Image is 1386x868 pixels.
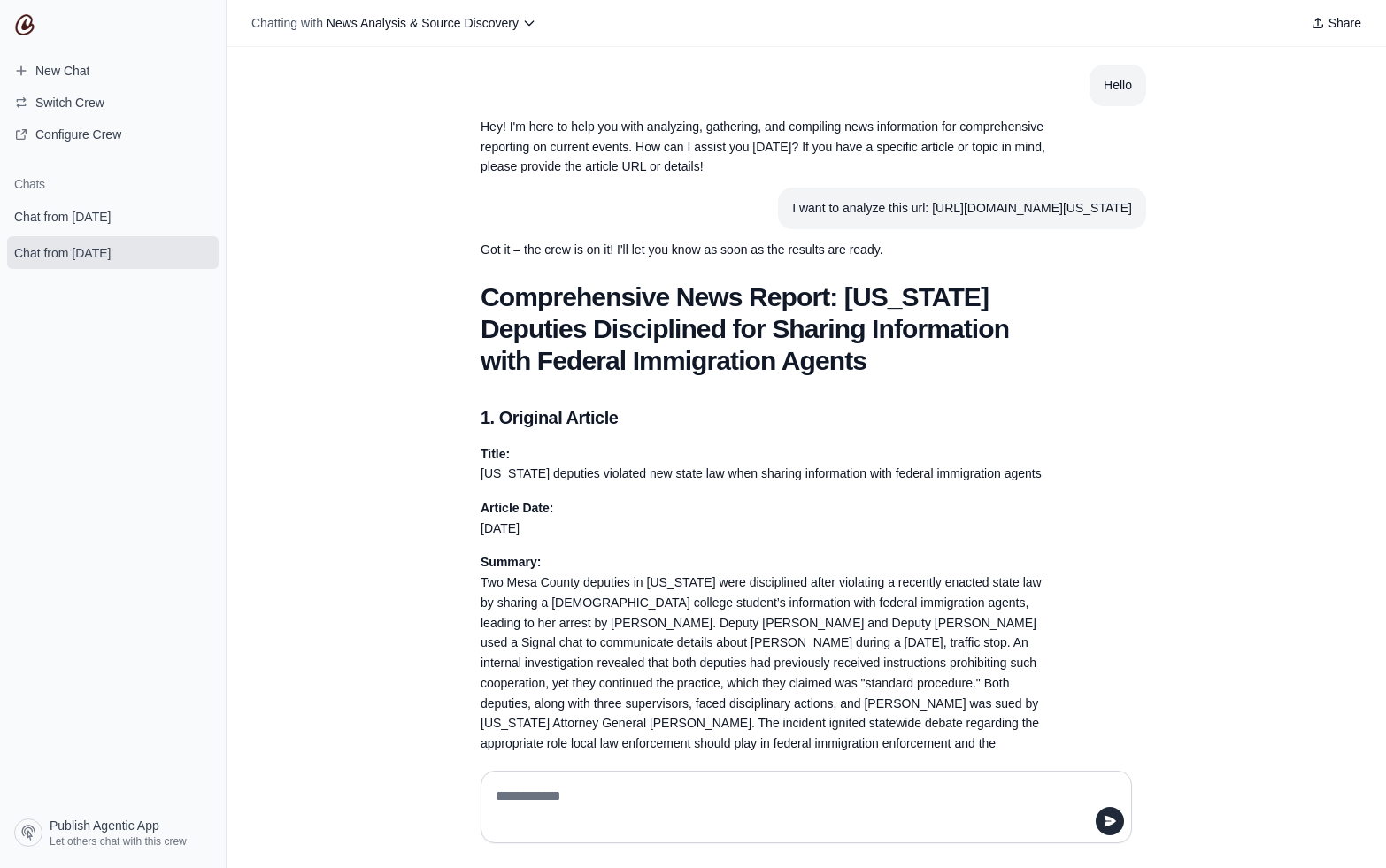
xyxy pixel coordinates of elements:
strong: Title: [481,447,510,461]
div: I want to analyze this url: [URL][DOMAIN_NAME][US_STATE] [792,198,1132,219]
section: User message [778,188,1146,229]
span: Let others chat with this crew [50,834,187,849]
a: Publish Agentic App Let others chat with this crew [7,811,219,854]
button: Chatting with News Analysis & Source Discovery [244,11,543,35]
div: Hello [1104,75,1132,96]
p: [DATE] [481,498,1047,539]
span: Switch Crew [35,94,104,111]
span: Configure Crew [35,126,121,143]
p: Got it – the crew is on it! I'll let you know as soon as the results are ready. [481,240,1047,260]
section: Response [466,106,1061,188]
h1: Comprehensive News Report: [US_STATE] Deputies Disciplined for Sharing Information with Federal I... [481,281,1047,377]
span: News Analysis & Source Discovery [327,16,519,30]
a: Chat from [DATE] [7,236,219,269]
button: Share [1304,11,1368,35]
a: New Chat [7,57,219,85]
span: New Chat [35,62,89,80]
button: Switch Crew [7,88,219,117]
span: Chatting with [251,14,323,32]
span: Chat from [DATE] [14,208,111,226]
section: User message [1090,65,1146,106]
p: [US_STATE] deputies violated new state law when sharing information with federal immigration agents [481,444,1047,485]
span: Publish Agentic App [50,817,159,834]
strong: Summary: [481,555,541,569]
a: Configure Crew [7,120,219,149]
a: Chat from [DATE] [7,200,219,233]
img: CrewAI Logo [14,14,35,35]
h2: 1. Original Article [481,405,1047,430]
section: Response [466,229,1061,271]
strong: Article Date: [481,501,553,515]
span: Chat from [DATE] [14,244,111,262]
p: Hey! I'm here to help you with analyzing, gathering, and compiling news information for comprehen... [481,117,1047,177]
p: Two Mesa County deputies in [US_STATE] were disciplined after violating a recently enacted state ... [481,552,1047,773]
span: Share [1328,14,1361,32]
